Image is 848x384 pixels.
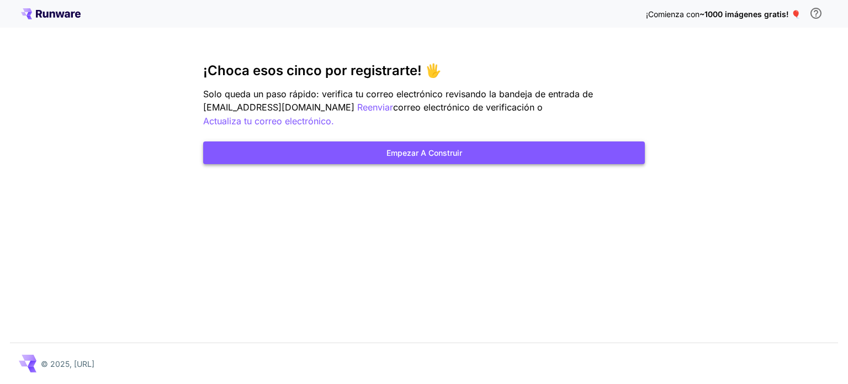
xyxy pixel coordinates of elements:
[357,101,393,114] button: Reenviar
[203,102,354,113] font: [EMAIL_ADDRESS][DOMAIN_NAME]
[805,2,827,24] button: Para calificar para obtener crédito gratuito, debe registrarse con una dirección de correo electr...
[357,102,393,113] font: Reenviar
[646,9,699,19] font: ¡Comienza con
[393,102,543,113] font: correo electrónico de verificación o
[203,88,593,99] font: Solo queda un paso rápido: verifica tu correo electrónico revisando la bandeja de entrada de
[699,9,801,19] font: ~1000 imágenes gratis! 🎈
[203,62,442,78] font: ¡Choca esos cinco por registrarte! 🖐️
[386,148,462,157] font: Empezar a construir
[203,141,645,164] button: Empezar a construir
[203,115,334,127] font: Actualiza tu correo electrónico.
[203,114,334,128] button: Actualiza tu correo electrónico.
[41,359,94,369] font: © 2025, [URL]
